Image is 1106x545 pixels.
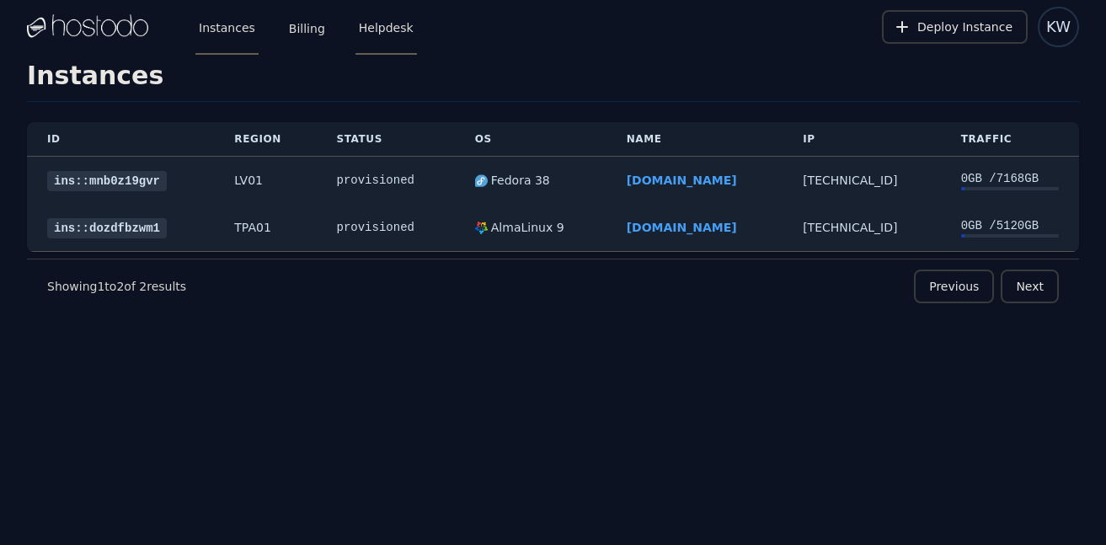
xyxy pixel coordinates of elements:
span: Deploy Instance [917,19,1012,35]
th: Status [317,122,455,157]
div: provisioned [337,219,435,236]
div: 0 GB / 7168 GB [961,170,1059,187]
th: OS [455,122,606,157]
th: IP [783,122,941,157]
a: ins::mnb0z19gvr [47,171,167,191]
div: 0 GB / 5120 GB [961,217,1059,234]
img: AlmaLinux 9 [475,222,488,234]
div: AlmaLinux 9 [488,219,564,236]
button: User menu [1038,7,1079,47]
div: [TECHNICAL_ID] [803,219,921,236]
span: 2 [116,280,124,293]
th: ID [27,122,214,157]
th: Traffic [941,122,1079,157]
img: Logo [27,14,148,40]
span: 2 [139,280,147,293]
button: Previous [914,270,994,303]
nav: Pagination [27,259,1079,313]
span: 1 [97,280,104,293]
div: LV01 [234,172,296,189]
div: Fedora 38 [488,172,550,189]
span: KW [1046,15,1071,39]
a: [DOMAIN_NAME] [627,221,737,234]
div: TPA01 [234,219,296,236]
div: provisioned [337,172,435,189]
a: ins::dozdfbzwm1 [47,218,167,238]
p: Showing to of results [47,278,186,295]
button: Next [1001,270,1059,303]
a: [DOMAIN_NAME] [627,174,737,187]
th: Name [606,122,783,157]
img: Fedora 38 [475,174,488,187]
div: [TECHNICAL_ID] [803,172,921,189]
th: Region [214,122,316,157]
button: Deploy Instance [882,10,1028,44]
h1: Instances [27,61,1079,102]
